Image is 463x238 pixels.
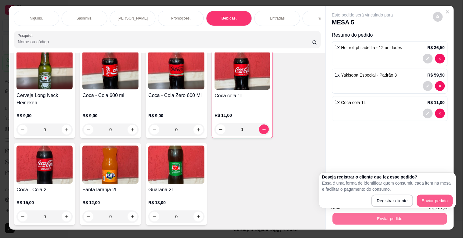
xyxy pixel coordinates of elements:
p: R$ 9,00 [148,113,204,119]
img: product-image [16,146,73,184]
span: Yakisoba Especial - Padrão 3 [341,73,397,78]
button: decrease-product-quantity [150,212,159,222]
button: increase-product-quantity [128,212,137,222]
h4: Coca cola 1L [215,92,270,99]
button: decrease-product-quantity [84,212,93,222]
input: Pesquisa [18,39,312,45]
p: R$ 9,00 [16,113,73,119]
h2: Deseja registrar o cliente que fez esse pedido? [322,174,453,180]
p: Niguiris. [30,16,43,21]
img: product-image [82,51,139,89]
p: Resumo do pedido [332,31,448,39]
p: 1 x [335,71,397,79]
button: decrease-product-quantity [435,81,445,91]
button: increase-product-quantity [62,125,71,135]
button: decrease-product-quantity [84,125,93,135]
p: Yakisoba [318,16,333,21]
img: product-image [82,146,139,184]
button: increase-product-quantity [194,125,203,135]
p: Bebidas. [222,16,237,21]
button: decrease-product-quantity [435,54,445,63]
p: R$ 13,00 [148,200,204,206]
p: 1 x [335,44,402,51]
button: Enviar pedido [332,213,447,225]
button: decrease-product-quantity [150,125,159,135]
button: increase-product-quantity [62,212,71,222]
button: increase-product-quantity [128,125,137,135]
img: product-image [148,146,204,184]
button: decrease-product-quantity [216,124,226,134]
button: decrease-product-quantity [423,54,433,63]
p: Entradas [270,16,285,21]
button: decrease-product-quantity [423,81,433,91]
h4: Guaraná 2L [148,186,204,193]
p: Sashimis. [77,16,92,21]
label: Pesquisa [18,33,35,38]
p: R$ 59,50 [428,72,445,78]
button: increase-product-quantity [259,124,269,134]
button: decrease-product-quantity [433,12,443,22]
span: Hot roll philadelfia - 12 unidades [341,45,402,50]
p: R$ 36,50 [428,45,445,51]
button: Registrar cliente [371,195,413,207]
h4: Coca - Cola 2L. [16,186,73,193]
p: R$ 12,00 [82,200,139,206]
p: R$ 11,00 [215,112,270,118]
button: decrease-product-quantity [423,109,433,118]
button: decrease-product-quantity [435,109,445,118]
button: Close [443,7,453,17]
img: product-image [148,51,204,89]
p: Promoções. [171,16,191,21]
button: decrease-product-quantity [18,125,27,135]
h4: Cerveja Long Neck Heineken [16,92,73,106]
h4: Coca - Cola 600 ml [82,92,139,99]
p: R$ 9,00 [82,113,139,119]
button: decrease-product-quantity [18,212,27,222]
strong: Total [331,205,341,210]
p: Este pedido será vinculado para [332,12,393,18]
img: product-image [16,51,73,89]
span: Coca cola 1L [341,100,366,105]
h4: Fanta laranja 2L [82,186,139,193]
p: R$ 11,00 [428,99,445,106]
button: increase-product-quantity [194,212,203,222]
p: 1 x [335,99,366,106]
p: [PERSON_NAME] [118,16,148,21]
img: product-image [215,52,270,90]
p: Essa é uma forma de identificar quem consumiu cada item na mesa e facilitar o pagamento do consumo. [322,180,453,192]
button: Enviar pedido [417,195,453,207]
h4: Coca - Cola Zero 600 Ml [148,92,204,99]
p: R$ 15,00 [16,200,73,206]
p: MESA 5 [332,18,393,27]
